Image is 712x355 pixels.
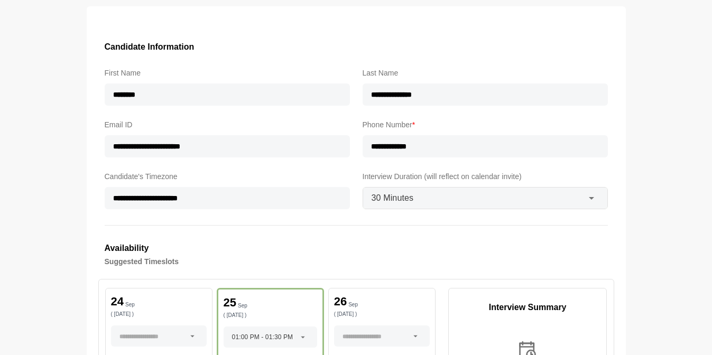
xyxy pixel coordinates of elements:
[125,302,135,307] p: Sep
[449,301,607,314] p: Interview Summary
[334,312,430,317] p: ( [DATE] )
[348,302,358,307] p: Sep
[363,118,608,131] label: Phone Number
[111,296,124,307] p: 24
[224,313,317,318] p: ( [DATE] )
[105,67,350,79] label: First Name
[334,296,347,307] p: 26
[363,67,608,79] label: Last Name
[224,297,236,309] p: 25
[363,170,608,183] label: Interview Duration (will reflect on calendar invite)
[105,40,608,54] h3: Candidate Information
[105,241,608,255] h3: Availability
[105,170,350,183] label: Candidate's Timezone
[232,326,293,348] span: 01:00 PM - 01:30 PM
[105,118,350,131] label: Email ID
[238,303,247,309] p: Sep
[105,255,608,268] h4: Suggested Timeslots
[111,312,207,317] p: ( [DATE] )
[372,191,414,205] span: 30 Minutes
